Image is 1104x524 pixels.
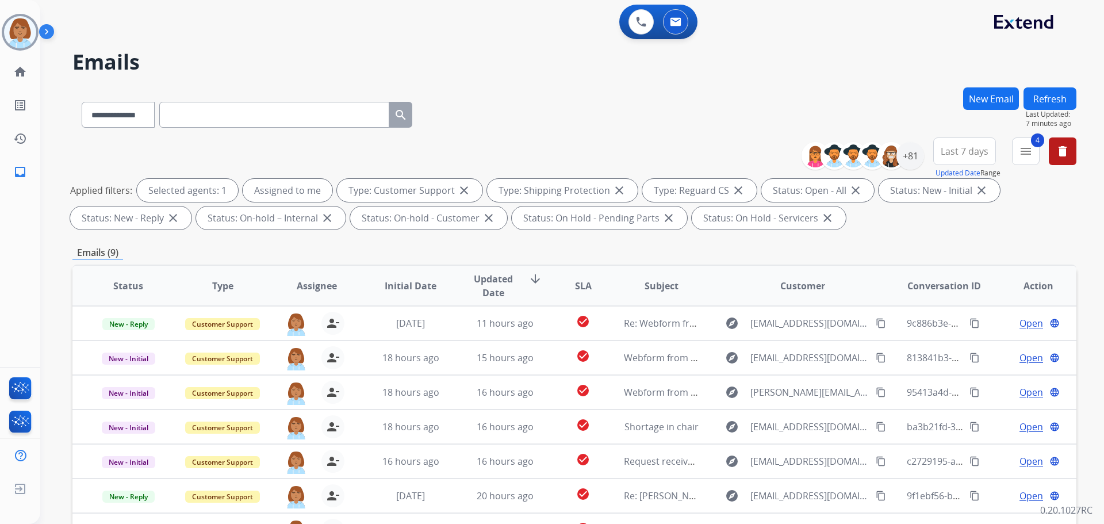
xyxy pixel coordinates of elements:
[13,165,27,179] mat-icon: inbox
[1019,489,1043,503] span: Open
[1019,454,1043,468] span: Open
[725,316,739,330] mat-icon: explore
[13,98,27,112] mat-icon: list_alt
[285,381,308,405] img: agent-avatar
[528,272,542,286] mat-icon: arrow_downward
[969,422,980,432] mat-icon: content_copy
[487,179,638,202] div: Type: Shipping Protection
[285,312,308,336] img: agent-avatar
[941,149,988,154] span: Last 7 days
[821,211,834,225] mat-icon: close
[750,316,869,330] span: [EMAIL_ADDRESS][DOMAIN_NAME]
[137,179,238,202] div: Selected agents: 1
[72,51,1076,74] h2: Emails
[876,491,886,501] mat-icon: content_copy
[482,211,496,225] mat-icon: close
[969,318,980,328] mat-icon: content_copy
[725,351,739,365] mat-icon: explore
[576,487,590,501] mat-icon: check_circle
[185,353,260,365] span: Customer Support
[576,384,590,397] mat-icon: check_circle
[849,183,862,197] mat-icon: close
[457,183,471,197] mat-icon: close
[1049,422,1060,432] mat-icon: language
[185,387,260,399] span: Customer Support
[876,353,886,363] mat-icon: content_copy
[396,489,425,502] span: [DATE]
[969,456,980,466] mat-icon: content_copy
[645,279,678,293] span: Subject
[326,454,340,468] mat-icon: person_remove
[1019,420,1043,434] span: Open
[1012,137,1040,165] button: 4
[467,272,520,300] span: Updated Date
[963,87,1019,110] button: New Email
[750,385,869,399] span: [PERSON_NAME][EMAIL_ADDRESS][DOMAIN_NAME]
[624,351,884,364] span: Webform from [EMAIL_ADDRESS][DOMAIN_NAME] on [DATE]
[285,415,308,439] img: agent-avatar
[725,454,739,468] mat-icon: explore
[70,183,132,197] p: Applied filters:
[975,183,988,197] mat-icon: close
[1023,87,1076,110] button: Refresh
[725,385,739,399] mat-icon: explore
[326,385,340,399] mat-icon: person_remove
[969,387,980,397] mat-icon: content_copy
[102,456,155,468] span: New - Initial
[477,489,534,502] span: 20 hours ago
[969,353,980,363] mat-icon: content_copy
[662,211,676,225] mat-icon: close
[1049,456,1060,466] mat-icon: language
[385,279,436,293] span: Initial Date
[477,351,534,364] span: 15 hours ago
[477,317,534,330] span: 11 hours ago
[642,179,757,202] div: Type: Reguard CS
[1019,144,1033,158] mat-icon: menu
[477,386,534,399] span: 16 hours ago
[1049,387,1060,397] mat-icon: language
[326,420,340,434] mat-icon: person_remove
[320,211,334,225] mat-icon: close
[750,351,869,365] span: [EMAIL_ADDRESS][DOMAIN_NAME]
[1049,491,1060,501] mat-icon: language
[185,422,260,434] span: Customer Support
[1031,133,1044,147] span: 4
[624,317,900,330] span: Re: Webform from [EMAIL_ADDRESS][DOMAIN_NAME] on [DATE]
[576,349,590,363] mat-icon: check_circle
[936,168,1000,178] span: Range
[725,420,739,434] mat-icon: explore
[761,179,874,202] div: Status: Open - All
[896,142,924,170] div: +81
[907,279,981,293] span: Conversation ID
[70,206,191,230] div: Status: New - Reply
[876,456,886,466] mat-icon: content_copy
[102,318,155,330] span: New - Reply
[612,183,626,197] mat-icon: close
[102,491,155,503] span: New - Reply
[326,489,340,503] mat-icon: person_remove
[624,420,699,433] span: Shortage in chair
[396,317,425,330] span: [DATE]
[102,353,155,365] span: New - Initial
[750,420,869,434] span: [EMAIL_ADDRESS][DOMAIN_NAME]
[879,179,1000,202] div: Status: New - Initial
[780,279,825,293] span: Customer
[1026,119,1076,128] span: 7 minutes ago
[576,418,590,432] mat-icon: check_circle
[624,455,964,468] span: Request received] Resolve the issue and log your decision. ͏‌ ͏‌ ͏‌ ͏‌ ͏‌ ͏‌ ͏‌ ͏‌ ͏‌ ͏‌ ͏‌ ͏‌ ͏‌...
[876,387,886,397] mat-icon: content_copy
[243,179,332,202] div: Assigned to me
[477,455,534,468] span: 16 hours ago
[196,206,346,230] div: Status: On-hold – Internal
[876,318,886,328] mat-icon: content_copy
[576,315,590,328] mat-icon: check_circle
[1056,144,1069,158] mat-icon: delete
[382,351,439,364] span: 18 hours ago
[113,279,143,293] span: Status
[102,387,155,399] span: New - Initial
[13,65,27,79] mat-icon: home
[907,317,1075,330] span: 9c886b3e-59f0-4ff8-ab4b-ba9f24b1f380
[876,422,886,432] mat-icon: content_copy
[907,386,1082,399] span: 95413a4d-2864-4eb8-af6c-e870e72e174e
[1049,318,1060,328] mat-icon: language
